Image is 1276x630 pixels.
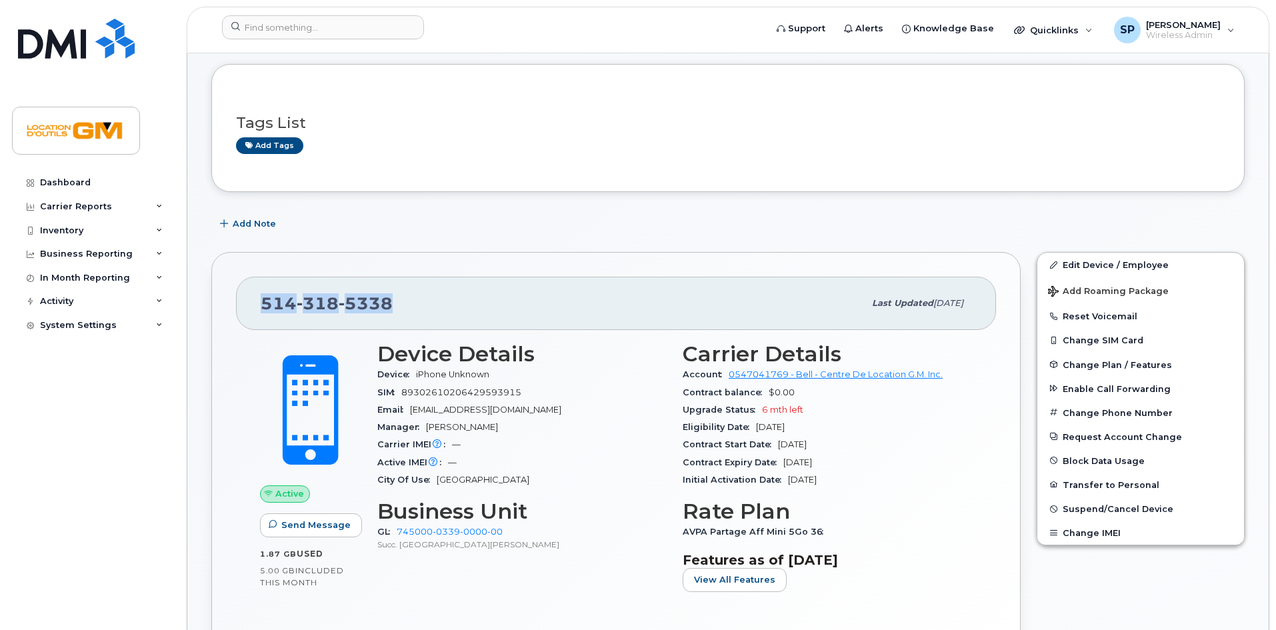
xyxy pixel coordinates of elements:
[297,293,339,313] span: 318
[377,342,667,366] h3: Device Details
[339,293,393,313] span: 5338
[683,387,769,397] span: Contract balance
[377,457,448,467] span: Active IMEI
[377,405,410,415] span: Email
[1048,286,1169,299] span: Add Roaming Package
[835,15,893,42] a: Alerts
[1105,17,1244,43] div: Sumit Patel
[1005,17,1102,43] div: Quicklinks
[236,115,1220,131] h3: Tags List
[933,298,963,308] span: [DATE]
[377,499,667,523] h3: Business Unit
[683,405,762,415] span: Upgrade Status
[448,457,457,467] span: —
[783,457,812,467] span: [DATE]
[683,568,787,592] button: View All Features
[1037,497,1244,521] button: Suspend/Cancel Device
[683,527,830,537] span: AVPA Partage Aff Mini 5Go 36
[683,475,788,485] span: Initial Activation Date
[788,475,817,485] span: [DATE]
[1037,473,1244,497] button: Transfer to Personal
[222,15,424,39] input: Find something...
[1063,359,1172,369] span: Change Plan / Features
[1063,383,1171,393] span: Enable Call Forwarding
[437,475,529,485] span: [GEOGRAPHIC_DATA]
[426,422,498,432] span: [PERSON_NAME]
[683,457,783,467] span: Contract Expiry Date
[401,387,521,397] span: 89302610206429593915
[683,369,729,379] span: Account
[377,369,416,379] span: Device
[261,293,393,313] span: 514
[281,519,351,531] span: Send Message
[683,422,756,432] span: Eligibility Date
[260,513,362,537] button: Send Message
[778,439,807,449] span: [DATE]
[377,387,401,397] span: SIM
[211,212,287,236] button: Add Note
[260,549,297,559] span: 1.87 GB
[1037,377,1244,401] button: Enable Call Forwarding
[1037,277,1244,304] button: Add Roaming Package
[769,387,795,397] span: $0.00
[1037,353,1244,377] button: Change Plan / Features
[1146,19,1221,30] span: [PERSON_NAME]
[694,573,775,586] span: View All Features
[397,527,503,537] a: 745000-0339-0000-00
[1030,25,1079,35] span: Quicklinks
[452,439,461,449] span: —
[913,22,994,35] span: Knowledge Base
[729,369,943,379] a: 0547041769 - Bell - Centre De Location G.M. Inc.
[855,22,883,35] span: Alerts
[1037,304,1244,328] button: Reset Voicemail
[1037,521,1244,545] button: Change IMEI
[683,439,778,449] span: Contract Start Date
[377,422,426,432] span: Manager
[1146,30,1221,41] span: Wireless Admin
[872,298,933,308] span: Last updated
[1037,328,1244,352] button: Change SIM Card
[1037,401,1244,425] button: Change Phone Number
[683,342,972,366] h3: Carrier Details
[297,549,323,559] span: used
[233,217,276,230] span: Add Note
[683,499,972,523] h3: Rate Plan
[416,369,489,379] span: iPhone Unknown
[260,565,344,587] span: included this month
[236,137,303,154] a: Add tags
[767,15,835,42] a: Support
[275,487,304,500] span: Active
[1037,449,1244,473] button: Block Data Usage
[410,405,561,415] span: [EMAIL_ADDRESS][DOMAIN_NAME]
[756,422,785,432] span: [DATE]
[377,527,397,537] span: GL
[1063,504,1173,514] span: Suspend/Cancel Device
[377,539,667,550] p: Succ. [GEOGRAPHIC_DATA][PERSON_NAME]
[1037,253,1244,277] a: Edit Device / Employee
[762,405,803,415] span: 6 mth left
[377,475,437,485] span: City Of Use
[788,22,825,35] span: Support
[893,15,1003,42] a: Knowledge Base
[683,552,972,568] h3: Features as of [DATE]
[1037,425,1244,449] button: Request Account Change
[1120,22,1135,38] span: SP
[377,439,452,449] span: Carrier IMEI
[260,566,295,575] span: 5.00 GB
